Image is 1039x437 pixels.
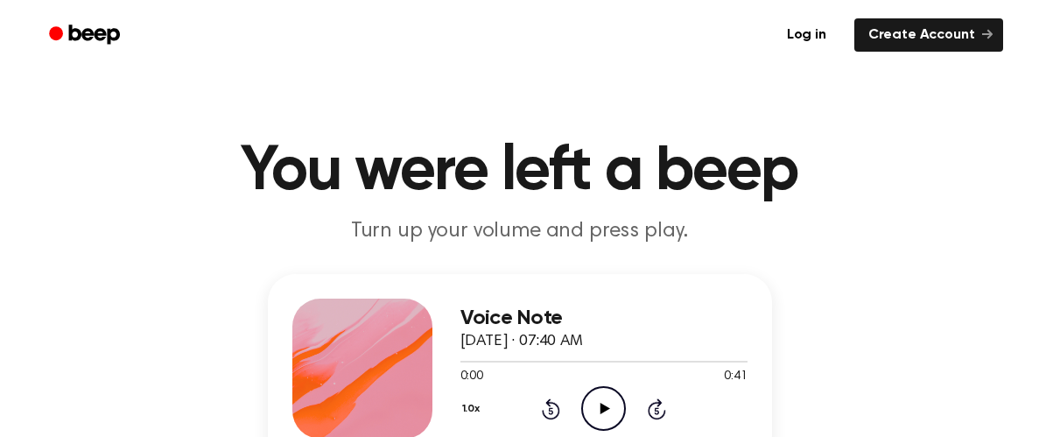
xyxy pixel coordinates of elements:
span: 0:41 [724,368,747,386]
h3: Voice Note [460,307,748,330]
p: Turn up your volume and press play. [184,217,856,246]
a: Log in [769,15,844,55]
span: 0:00 [460,368,483,386]
h1: You were left a beep [72,140,968,203]
a: Beep [37,18,136,53]
a: Create Account [854,18,1003,52]
button: 1.0x [460,394,487,424]
span: [DATE] · 07:40 AM [460,334,583,349]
